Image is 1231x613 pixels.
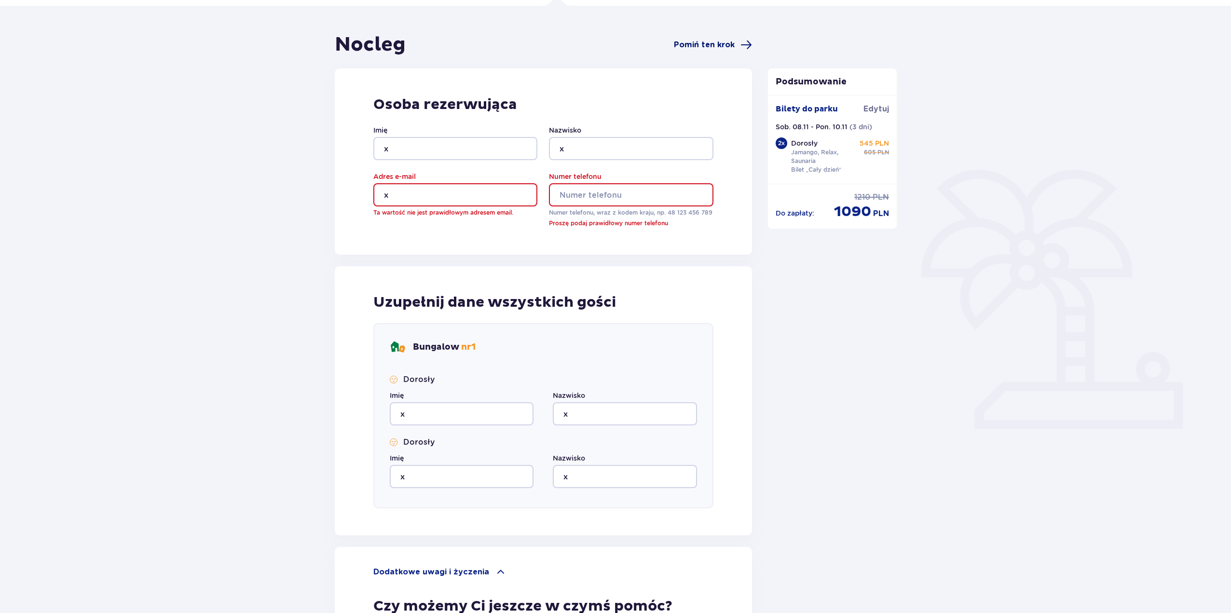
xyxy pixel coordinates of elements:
p: Dodatkowe uwagi i życzenia [373,567,489,577]
label: Imię [390,453,404,463]
label: Nazwisko [549,125,581,135]
p: Dorosły [403,437,435,448]
img: bungalows Icon [390,340,405,355]
p: Bilety do parku [776,104,838,114]
span: 605 [864,148,875,157]
p: Jamango, Relax, Saunaria [791,148,858,165]
p: Osoba rezerwująca [373,95,713,114]
label: Imię [373,125,387,135]
input: Nazwisko [553,465,697,488]
p: Numer telefonu, wraz z kodem kraju, np. 48 ​123 ​456 ​789 [549,208,713,217]
input: Imię [390,465,533,488]
label: Adres e-mail [373,172,416,181]
p: Podsumowanie [768,76,897,88]
label: Numer telefonu [549,172,602,181]
img: Smile Icon [390,376,397,383]
span: nr 1 [461,341,476,353]
span: Pomiń ten krok [674,40,735,50]
a: Pomiń ten krok [674,39,752,51]
label: Nazwisko [553,391,585,400]
p: Bungalow [413,341,476,353]
span: PLN [877,148,889,157]
p: Dorosły [403,374,435,385]
input: Nazwisko [553,402,697,425]
p: ( 3 dni ) [849,122,872,132]
input: Adres e-mail [373,183,537,206]
p: Uzupełnij dane wszystkich gości [373,293,616,312]
p: 545 PLN [860,138,889,148]
input: Imię [373,137,537,160]
p: Dorosły [791,138,818,148]
p: Do zapłaty : [776,208,814,218]
input: Nazwisko [549,137,713,160]
p: Sob. 08.11 - Pon. 10.11 [776,122,848,132]
span: PLN [873,192,889,203]
label: Nazwisko [553,453,585,463]
span: 1210 [854,192,871,203]
img: Smile Icon [390,438,397,446]
p: Proszę podaj prawidłowy numer telefonu [549,219,713,228]
label: Imię [390,391,404,400]
input: Imię [390,402,533,425]
p: Ta wartość nie jest prawidłowym adresem email. [373,208,537,217]
span: PLN [873,208,889,219]
input: Numer telefonu [549,183,713,206]
p: Bilet „Cały dzień” [791,165,842,174]
h1: Nocleg [335,33,406,57]
span: 1090 [834,203,871,221]
div: 2 x [776,137,787,149]
span: Edytuj [863,104,889,114]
